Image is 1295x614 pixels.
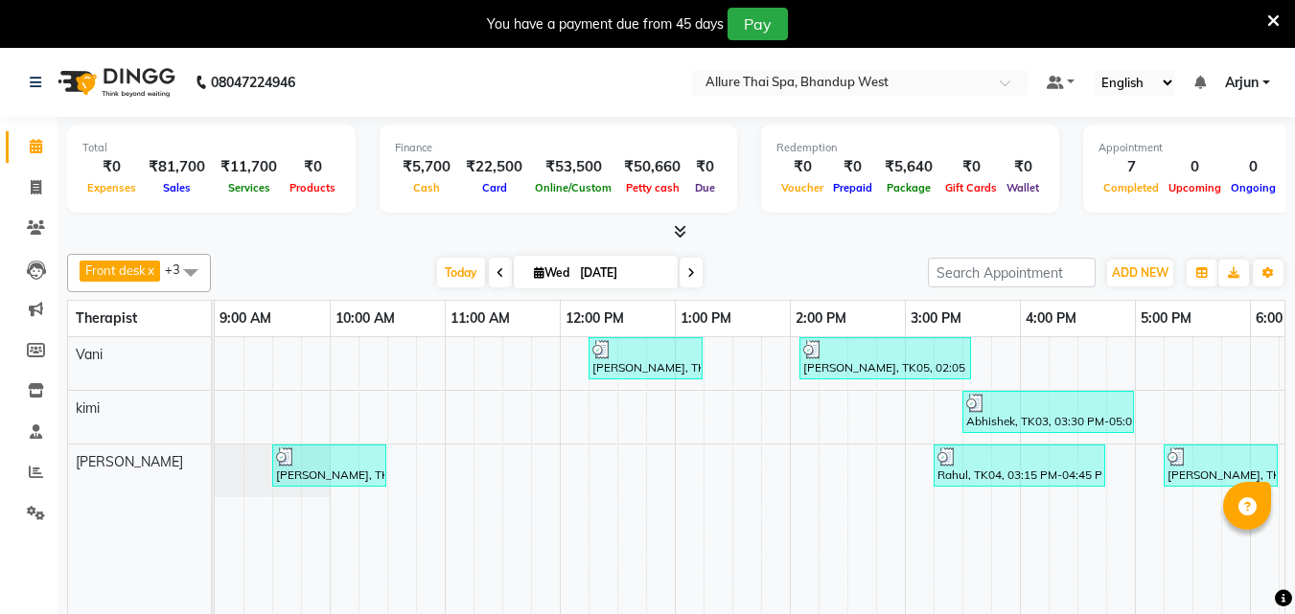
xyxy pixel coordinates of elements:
[458,156,530,178] div: ₹22,500
[437,258,485,287] span: Today
[76,453,183,470] span: [PERSON_NAME]
[76,309,137,327] span: Therapist
[964,394,1132,430] div: Abhishek, TK03, 03:30 PM-05:00 PM, BALINESE MASSAGE - 90
[828,181,877,194] span: Prepaid
[1107,260,1173,286] button: ADD NEW
[49,56,180,109] img: logo
[487,14,724,34] div: You have a payment due from 45 days
[274,447,384,484] div: [PERSON_NAME], TK01, 09:30 AM-10:30 AM, BALINESE MASSAGE - 60
[1214,537,1276,595] iframe: chat widget
[776,181,828,194] span: Voucher
[791,305,851,332] a: 2:00 PM
[616,156,688,178] div: ₹50,660
[801,340,969,376] div: [PERSON_NAME], TK05, 02:05 PM-03:35 PM, BALINESE MASSAGE - 90
[82,156,141,178] div: ₹0
[1112,265,1168,280] span: ADD NEW
[776,140,1044,156] div: Redemption
[1021,305,1081,332] a: 4:00 PM
[395,156,458,178] div: ₹5,700
[141,156,213,178] div: ₹81,700
[529,265,574,280] span: Wed
[82,181,141,194] span: Expenses
[223,181,275,194] span: Services
[561,305,629,332] a: 12:00 PM
[215,305,276,332] a: 9:00 AM
[828,156,877,178] div: ₹0
[446,305,515,332] a: 11:00 AM
[1002,156,1044,178] div: ₹0
[285,181,340,194] span: Products
[1002,181,1044,194] span: Wallet
[877,156,940,178] div: ₹5,640
[936,447,1103,484] div: Rahul, TK04, 03:15 PM-04:45 PM, SWEDISH MASSAGE - 90
[1166,447,1276,484] div: [PERSON_NAME], TK06, 05:15 PM-06:15 PM, DEEP TISSUE MASSAGE - 60
[1098,181,1164,194] span: Completed
[906,305,966,332] a: 3:00 PM
[395,140,722,156] div: Finance
[882,181,936,194] span: Package
[940,181,1002,194] span: Gift Cards
[285,156,340,178] div: ₹0
[1098,156,1164,178] div: 7
[940,156,1002,178] div: ₹0
[1226,156,1281,178] div: 0
[213,156,285,178] div: ₹11,700
[590,340,701,376] div: [PERSON_NAME], TK02, 12:15 PM-01:15 PM, BALINESE MASSAGE - 60
[676,305,736,332] a: 1:00 PM
[477,181,512,194] span: Card
[928,258,1096,287] input: Search Appointment
[331,305,400,332] a: 10:00 AM
[82,140,340,156] div: Total
[776,156,828,178] div: ₹0
[85,262,146,278] span: Front desk
[530,181,616,194] span: Online/Custom
[1225,73,1259,93] span: Arjun
[621,181,684,194] span: Petty cash
[1226,181,1281,194] span: Ongoing
[146,262,154,278] a: x
[530,156,616,178] div: ₹53,500
[728,8,788,40] button: Pay
[165,262,195,277] span: +3
[76,399,100,417] span: kimi
[574,259,670,287] input: 2025-09-03
[76,346,103,363] span: Vani
[158,181,196,194] span: Sales
[1136,305,1196,332] a: 5:00 PM
[408,181,445,194] span: Cash
[1164,156,1226,178] div: 0
[1164,181,1226,194] span: Upcoming
[690,181,720,194] span: Due
[211,56,295,109] b: 08047224946
[688,156,722,178] div: ₹0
